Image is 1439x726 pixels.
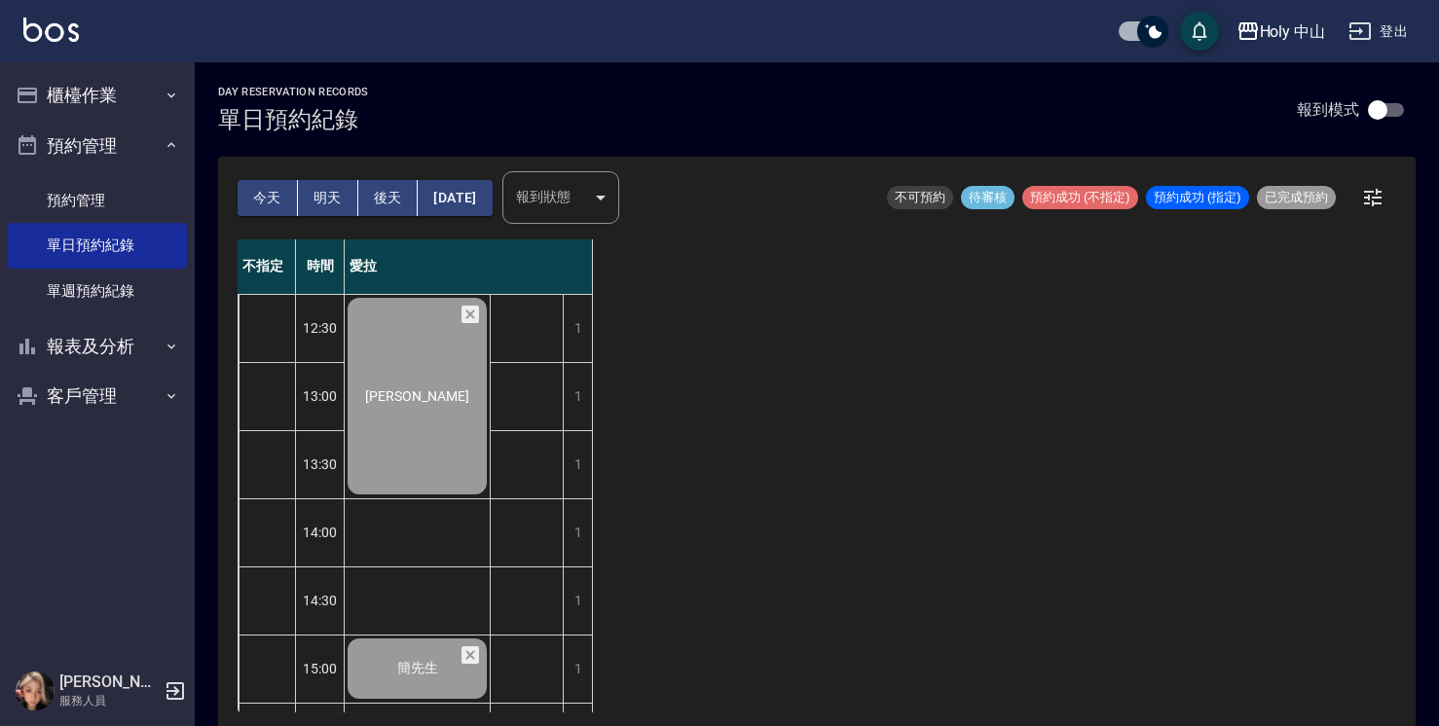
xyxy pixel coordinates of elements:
[296,566,345,635] div: 14:30
[296,362,345,430] div: 13:00
[1260,19,1326,44] div: Holy 中山
[8,178,187,223] a: 預約管理
[358,180,419,216] button: 後天
[296,498,345,566] div: 14:00
[59,692,159,709] p: 服務人員
[23,18,79,42] img: Logo
[8,223,187,268] a: 單日預約紀錄
[298,180,358,216] button: 明天
[8,70,187,121] button: 櫃檯作業
[563,295,592,362] div: 1
[1257,189,1336,206] span: 已完成預約
[563,635,592,703] div: 1
[418,180,492,216] button: [DATE]
[1341,14,1416,50] button: 登出
[393,660,442,677] span: 簡先生
[16,672,55,710] img: Person
[8,371,187,421] button: 客戶管理
[59,672,159,692] h5: [PERSON_NAME]
[296,430,345,498] div: 13:30
[296,635,345,703] div: 15:00
[361,388,473,404] span: [PERSON_NAME]
[563,363,592,430] div: 1
[8,321,187,372] button: 報表及分析
[563,567,592,635] div: 1
[1297,99,1359,120] p: 報到模式
[563,431,592,498] div: 1
[296,294,345,362] div: 12:30
[345,239,593,294] div: 愛拉
[887,189,953,206] span: 不可預約
[218,86,369,98] h2: day Reservation records
[296,239,345,294] div: 時間
[8,269,187,313] a: 單週預約紀錄
[8,121,187,171] button: 預約管理
[1229,12,1334,52] button: Holy 中山
[563,499,592,566] div: 1
[238,239,296,294] div: 不指定
[961,189,1015,206] span: 待審核
[1180,12,1219,51] button: save
[218,106,369,133] h3: 單日預約紀錄
[1146,189,1249,206] span: 預約成功 (指定)
[238,180,298,216] button: 今天
[1022,189,1138,206] span: 預約成功 (不指定)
